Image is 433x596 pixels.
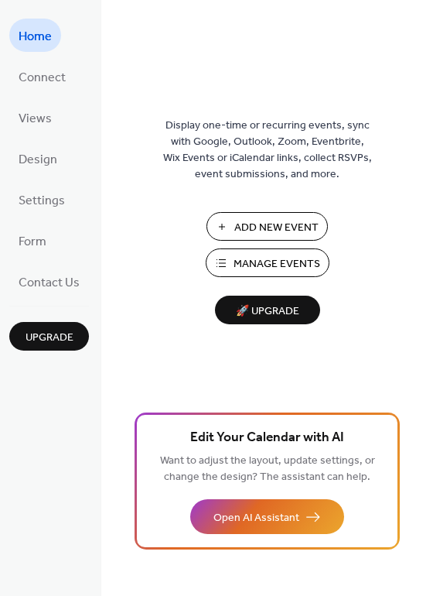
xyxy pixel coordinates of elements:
[9,322,89,351] button: Upgrade
[190,499,344,534] button: Open AI Assistant
[19,148,57,172] span: Design
[160,450,375,488] span: Want to adjust the layout, update settings, or change the design? The assistant can help.
[19,230,46,254] span: Form
[9,19,61,52] a: Home
[19,271,80,295] span: Contact Us
[19,189,65,213] span: Settings
[9,101,61,134] a: Views
[206,212,328,241] button: Add New Event
[234,220,319,236] span: Add New Event
[19,25,52,49] span: Home
[163,118,372,183] span: Display one-time or recurring events, sync with Google, Outlook, Zoom, Eventbrite, Wix Events or ...
[206,248,329,277] button: Manage Events
[9,183,74,216] a: Settings
[9,142,66,175] a: Design
[234,256,320,272] span: Manage Events
[215,296,320,324] button: 🚀 Upgrade
[26,330,73,346] span: Upgrade
[9,60,75,93] a: Connect
[9,224,56,257] a: Form
[19,66,66,90] span: Connect
[213,510,299,526] span: Open AI Assistant
[9,265,89,298] a: Contact Us
[19,107,52,131] span: Views
[224,301,311,322] span: 🚀 Upgrade
[190,427,344,449] span: Edit Your Calendar with AI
